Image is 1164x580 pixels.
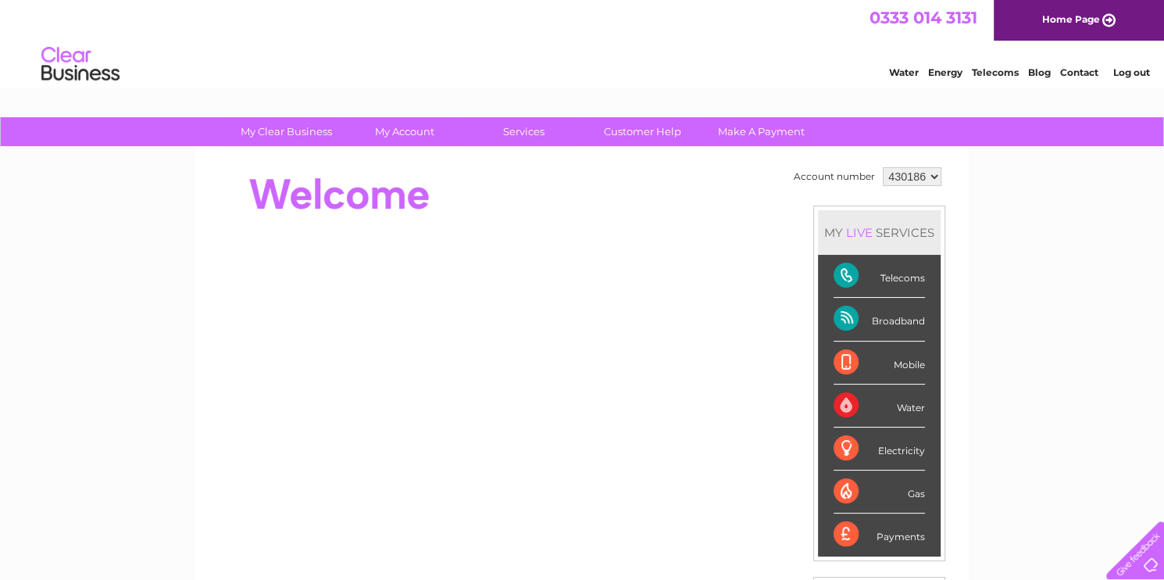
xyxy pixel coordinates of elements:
[834,385,925,428] div: Water
[1112,66,1149,78] a: Log out
[834,428,925,471] div: Electricity
[972,66,1019,78] a: Telecoms
[41,41,120,88] img: logo.png
[834,255,925,298] div: Telecoms
[843,225,876,240] div: LIVE
[790,163,879,190] td: Account number
[818,210,941,255] div: MY SERVICES
[834,298,925,341] div: Broadband
[214,9,952,76] div: Clear Business is a trading name of Verastar Limited (registered in [GEOGRAPHIC_DATA] No. 3667643...
[869,8,977,27] a: 0333 014 3131
[222,117,351,146] a: My Clear Business
[578,117,707,146] a: Customer Help
[341,117,470,146] a: My Account
[834,514,925,556] div: Payments
[1060,66,1098,78] a: Contact
[697,117,826,146] a: Make A Payment
[459,117,588,146] a: Services
[1028,66,1051,78] a: Blog
[928,66,962,78] a: Energy
[889,66,919,78] a: Water
[834,342,925,385] div: Mobile
[834,471,925,514] div: Gas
